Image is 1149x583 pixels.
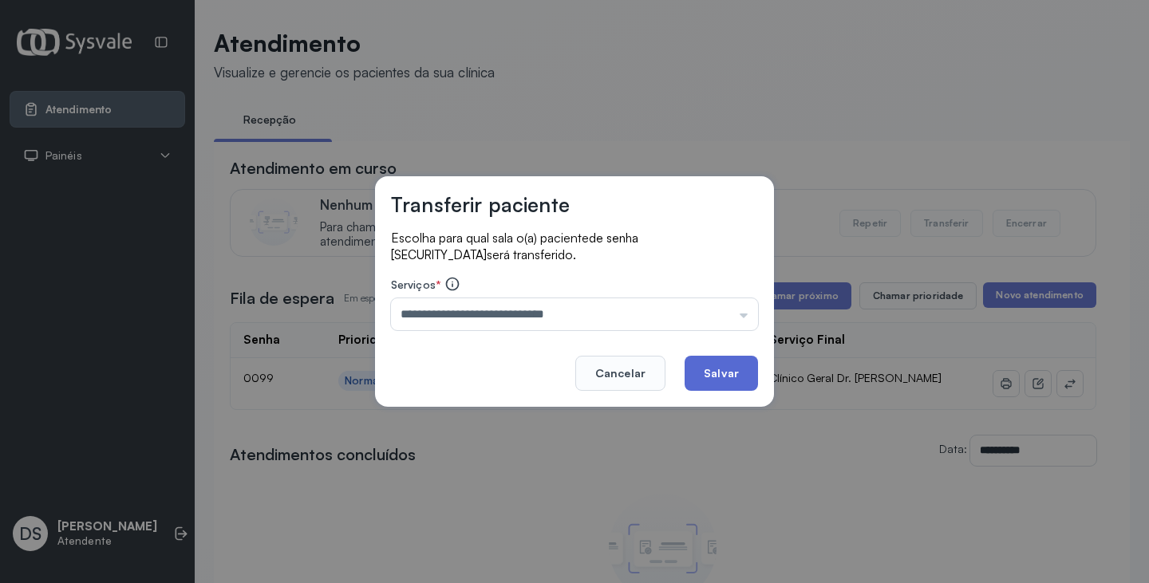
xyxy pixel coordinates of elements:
button: Salvar [685,356,758,391]
p: Escolha para qual sala o(a) paciente será transferido. [391,230,758,263]
h3: Transferir paciente [391,192,570,217]
span: de senha [SECURITY_DATA] [391,230,638,262]
span: Serviços [391,278,436,291]
button: Cancelar [575,356,665,391]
